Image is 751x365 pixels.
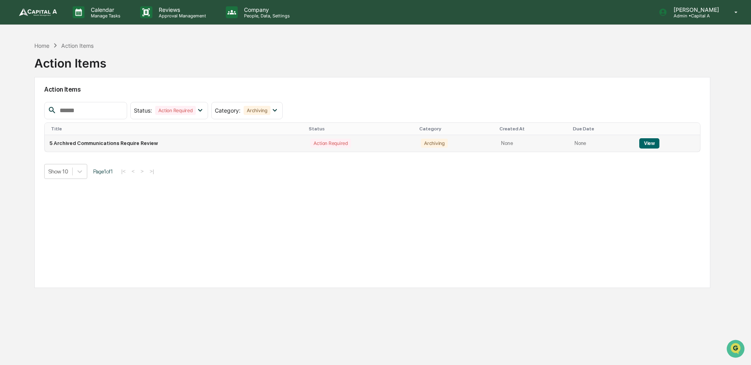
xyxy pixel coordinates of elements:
p: How can we help? [8,17,144,29]
button: Start new chat [134,63,144,72]
div: Action Required [310,139,351,148]
p: Admin • Capital A [667,13,723,19]
td: None [496,135,570,152]
p: Approval Management [152,13,210,19]
a: 🔎Data Lookup [5,111,53,126]
div: Due Date [573,126,631,132]
p: Reviews [152,6,210,13]
button: < [129,168,137,175]
td: 5 Archived Communications Require Review [45,135,306,152]
div: Action Required [155,106,195,115]
p: [PERSON_NAME] [667,6,723,13]
a: 🖐️Preclearance [5,96,54,111]
div: Category [419,126,493,132]
div: Created At [499,126,567,132]
td: None [570,135,635,152]
p: People, Data, Settings [238,13,294,19]
button: |< [119,168,128,175]
div: Archiving [421,139,448,148]
span: Data Lookup [16,115,50,122]
a: View [639,140,659,146]
div: Start new chat [27,60,130,68]
div: Home [34,42,49,49]
div: We're available if you need us! [27,68,100,75]
p: Calendar [84,6,124,13]
a: 🗄️Attestations [54,96,101,111]
div: 🔎 [8,115,14,122]
div: 🗄️ [57,100,64,107]
button: >| [147,168,156,175]
img: 1746055101610-c473b297-6a78-478c-a979-82029cc54cd1 [8,60,22,75]
span: Pylon [79,134,96,140]
p: Manage Tasks [84,13,124,19]
h2: Action Items [44,86,700,93]
span: Page 1 of 1 [93,168,113,175]
div: 🖐️ [8,100,14,107]
div: Status [309,126,413,132]
div: Archiving [244,106,270,115]
div: Action Items [34,50,106,70]
button: > [138,168,146,175]
img: logo [19,8,57,16]
a: Powered byPylon [56,134,96,140]
span: Category : [215,107,240,114]
span: Attestations [65,100,98,107]
p: Company [238,6,294,13]
div: Action Items [61,42,94,49]
span: Preclearance [16,100,51,107]
div: Title [51,126,302,132]
iframe: Open customer support [726,339,747,360]
button: View [639,138,659,149]
span: Status : [134,107,152,114]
